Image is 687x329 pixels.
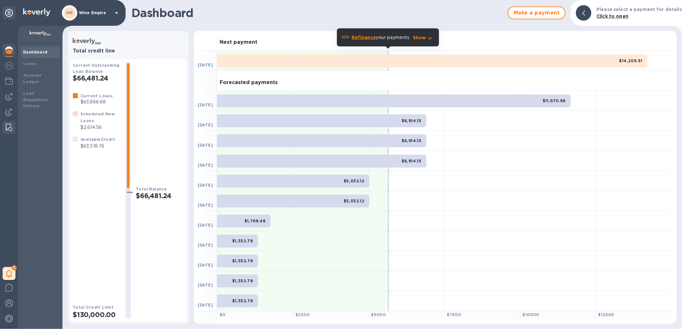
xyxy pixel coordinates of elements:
[371,312,386,317] b: $ 5000
[402,138,422,143] b: $6,914.15
[5,62,13,70] img: Foreign exchange
[198,102,213,107] b: [DATE]
[344,198,365,203] b: $5,032.12
[136,192,184,200] h2: $66,481.24
[198,223,213,227] b: [DATE]
[198,263,213,267] b: [DATE]
[508,6,566,19] button: Make a payment
[81,93,113,98] b: Current Loans
[198,243,213,247] b: [DATE]
[198,303,213,307] b: [DATE]
[198,183,213,188] b: [DATE]
[198,122,213,127] b: [DATE]
[81,111,115,123] b: Scheduled New Loans
[73,63,120,74] b: Current Outstanding Loan Balance
[198,163,213,168] b: [DATE]
[232,278,253,283] b: $1,352.78
[619,58,643,63] b: $14,209.51
[81,143,115,150] p: $63,518.76
[413,34,426,41] p: Show
[3,6,15,19] div: Unpin categories
[136,187,167,191] b: Total Balance
[23,50,48,54] b: Dashboard
[413,34,434,41] button: Show
[73,48,184,54] h3: Total credit line
[66,10,73,15] b: WE
[198,283,213,287] b: [DATE]
[73,305,113,310] b: Total Credit Limit
[220,312,225,317] b: $ 0
[513,9,560,17] span: Make a payment
[402,159,422,163] b: $6,914.15
[402,118,422,123] b: $6,914.15
[23,91,48,109] b: Loan Repayment History
[447,312,461,317] b: $ 7500
[596,7,682,12] b: Please select a payment for details
[198,63,213,67] b: [DATE]
[352,35,376,40] b: Refinance
[543,98,566,103] b: $11,670.88
[81,137,115,142] b: Available Credit
[23,8,50,16] img: Logo
[23,61,37,66] b: Loans
[232,298,253,303] b: $1,352.78
[73,74,120,82] h2: $66,481.24
[523,312,539,317] b: $ 10000
[244,218,266,223] b: $1,768.48
[232,258,253,263] b: $1,352.78
[73,311,120,319] h2: $130,000.00
[5,77,13,85] img: Wallets
[596,14,628,19] b: Click to open
[81,124,120,131] p: $2,614.56
[12,265,17,270] span: 1
[344,179,365,183] b: $5,032.12
[220,80,278,86] h3: Forecasted payments
[198,203,213,208] b: [DATE]
[81,99,113,105] p: $63,866.68
[295,312,310,317] b: $ 2500
[79,11,111,15] p: Wine Empire
[352,34,410,41] p: your payments.
[232,238,253,243] b: $1,352.78
[131,6,504,20] h1: Dashboard
[198,143,213,148] b: [DATE]
[23,73,42,84] b: Account Ledger
[598,312,614,317] b: $ 12500
[220,39,257,45] h3: Next payment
